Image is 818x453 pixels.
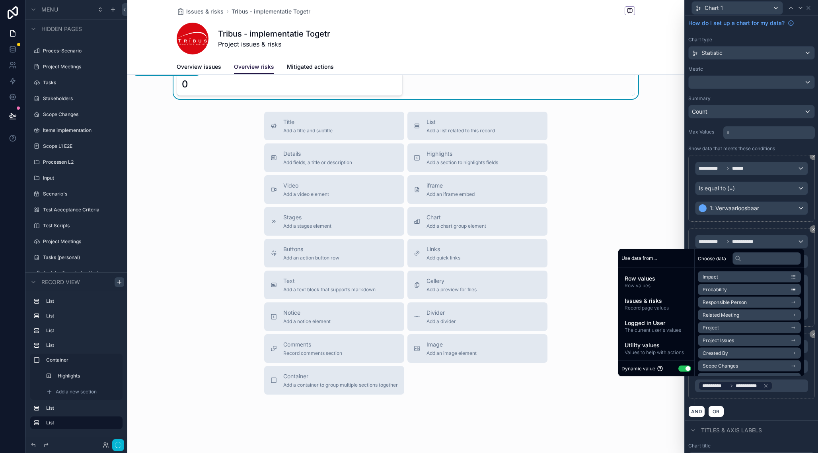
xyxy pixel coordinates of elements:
label: Test Acceptance Criteria [43,207,121,213]
span: Statistic [701,49,723,57]
span: Notice [283,309,331,317]
label: Scope Changes [43,111,121,118]
label: Scope L1 E2E [43,143,121,149]
span: Text [283,277,376,285]
span: Menu [41,6,58,14]
div: 0 [182,78,188,91]
span: Add a container to group multiple sections together [283,382,398,388]
label: List [46,313,119,319]
span: Row values [625,282,688,288]
label: Highlights [58,373,118,379]
span: Image [427,341,477,348]
span: Is equal to (=) [699,184,735,192]
label: Scenario's [43,191,121,197]
a: Project Meetings [43,238,121,245]
button: StagesAdd a stages element [264,207,404,236]
span: Logged in User [625,319,688,327]
label: List [46,342,119,348]
span: Row values [625,274,688,282]
button: Chart 1 [691,1,783,15]
span: Add an image element [427,350,477,356]
label: Tasks [43,79,121,86]
button: TitleAdd a title and subtitle [264,112,404,140]
span: List [427,118,495,126]
span: Mitigated actions [287,63,334,71]
label: Activity Completion Updates [43,270,121,277]
span: Use data from... [621,255,657,261]
span: Add a new section [56,389,97,395]
span: Utility values [625,341,688,349]
span: Add a text block that supports markdown [283,287,376,293]
span: Project issues & risks [218,39,330,49]
span: Overview issues [177,63,221,71]
button: ListAdd a list related to this record [407,112,547,140]
span: Tribus - implementatie Togetr [232,8,310,15]
button: NoticeAdd a notice element [264,302,404,331]
span: Add a preview for files [427,287,477,293]
label: List [46,405,119,411]
div: scrollable content [25,291,127,437]
button: LinksAdd quick links [407,239,547,267]
span: Add quick links [427,255,460,261]
span: Record page values [625,304,688,311]
a: Processen L2 [43,159,121,165]
label: Tasks (personal) [43,254,121,261]
label: Stakeholders [43,95,121,102]
button: HighlightsAdd a section to highlights fields [407,143,547,172]
span: Details [283,150,352,158]
a: Mitigated actions [287,60,334,75]
label: Items implementation [43,127,121,134]
span: Chart 1 [705,4,723,12]
span: Dynamic value [621,365,655,372]
div: scrollable content [618,268,694,360]
label: Chart title [688,443,711,449]
span: Add a video element [283,191,329,197]
button: Count [688,105,815,118]
label: Show data that meets these conditions [688,145,775,152]
button: ButtonsAdd an action button row [264,239,404,267]
button: DetailsAdd fields, a title or description [264,143,404,172]
span: Video [283,182,329,190]
span: Add a chart group element [427,223,486,229]
span: Count [692,108,707,116]
label: Proces-Scenario [43,48,121,54]
button: CommentsRecord comments section [264,334,404,363]
span: Add a divider [427,318,456,325]
label: Summary [688,95,711,102]
button: iframeAdd an iframe embed [407,175,547,204]
span: How do I set up a chart for my data? [688,19,785,27]
span: OR [711,408,721,414]
span: Add a list related to this record [427,128,495,134]
label: Input [43,175,121,181]
span: Add an iframe embed [427,191,475,197]
span: Highlights [427,150,498,158]
span: Container [283,372,398,380]
span: Gallery [427,277,477,285]
button: OR [708,406,724,417]
span: The current user's values [625,327,688,333]
button: VideoAdd a video element [264,175,404,204]
label: Project Meetings [43,64,121,70]
button: ImageAdd an image element [407,334,547,363]
label: Max Values [688,129,720,135]
button: ContainerAdd a container to group multiple sections together [264,366,404,395]
h1: Tribus - implementatie Togetr [218,28,330,39]
span: Add a notice element [283,318,331,325]
button: TextAdd a text block that supports markdown [264,271,404,299]
span: Add a section to highlights fields [427,159,498,166]
a: Overview issues [177,60,221,75]
span: Stages [283,213,331,221]
span: Record view [41,278,80,286]
span: Title [283,118,333,126]
div: scrollable content [723,125,815,139]
span: Issues & risks [625,296,688,304]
